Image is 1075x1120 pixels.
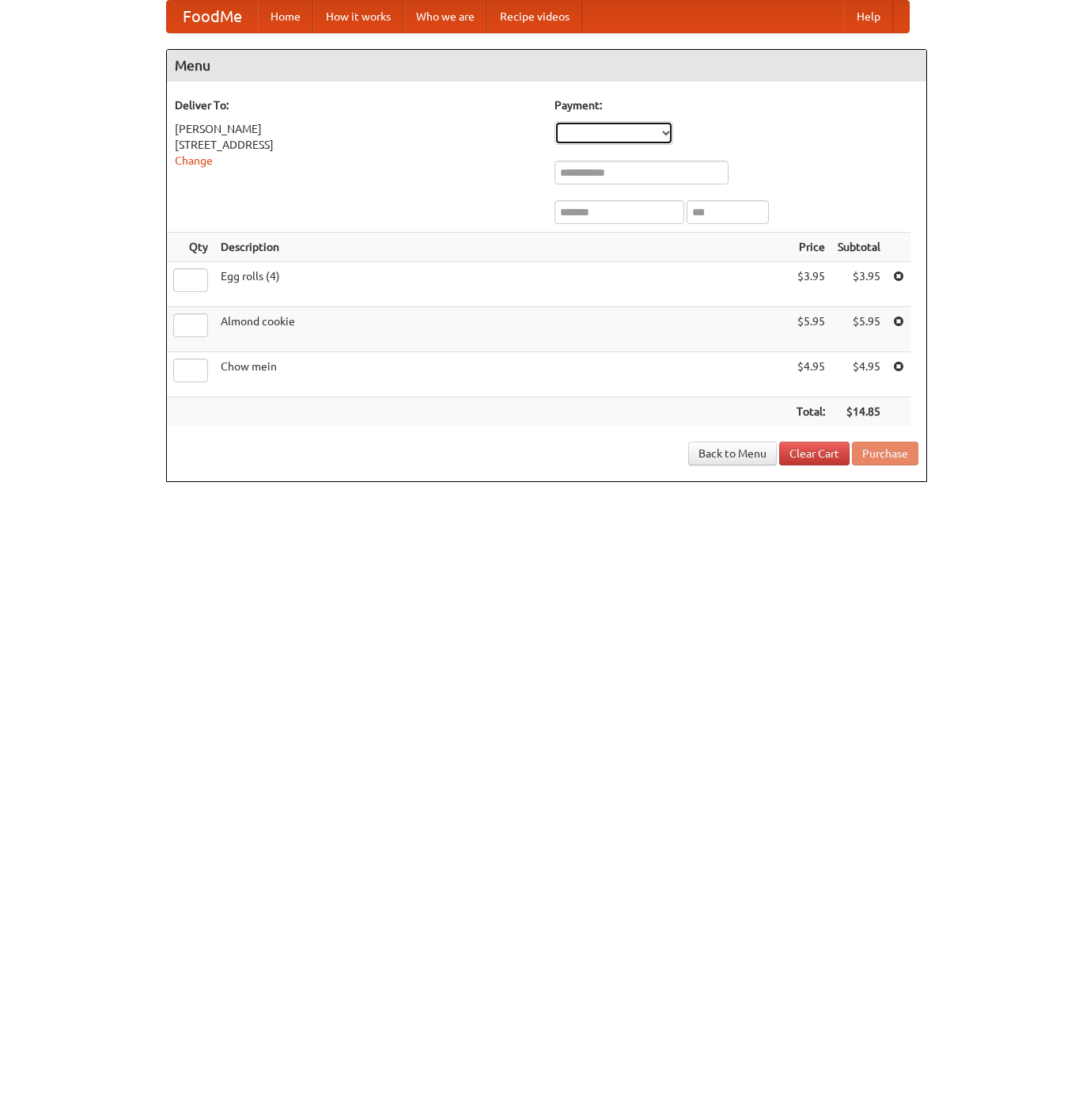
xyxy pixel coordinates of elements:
a: Clear Cart [779,442,850,465]
a: Who we are [403,1,487,32]
td: $3.95 [790,262,831,307]
div: [STREET_ADDRESS] [175,137,539,153]
td: $3.95 [831,262,887,307]
th: $14.85 [831,397,887,427]
h5: Deliver To: [175,97,539,113]
th: Price [790,233,831,262]
div: [PERSON_NAME] [175,121,539,137]
a: FoodMe [167,1,258,32]
a: Back to Menu [688,442,777,465]
td: Almond cookie [214,307,790,352]
a: Help [844,1,893,32]
td: $4.95 [831,352,887,397]
a: Change [175,154,213,167]
th: Total: [790,397,831,427]
button: Purchase [852,442,918,465]
td: Chow mein [214,352,790,397]
h4: Menu [167,50,926,82]
td: Egg rolls (4) [214,262,790,307]
h5: Payment: [555,97,918,113]
a: Home [258,1,313,32]
th: Subtotal [831,233,887,262]
a: How it works [313,1,403,32]
td: $5.95 [790,307,831,352]
td: $4.95 [790,352,831,397]
td: $5.95 [831,307,887,352]
th: Qty [167,233,214,262]
a: Recipe videos [487,1,582,32]
th: Description [214,233,790,262]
